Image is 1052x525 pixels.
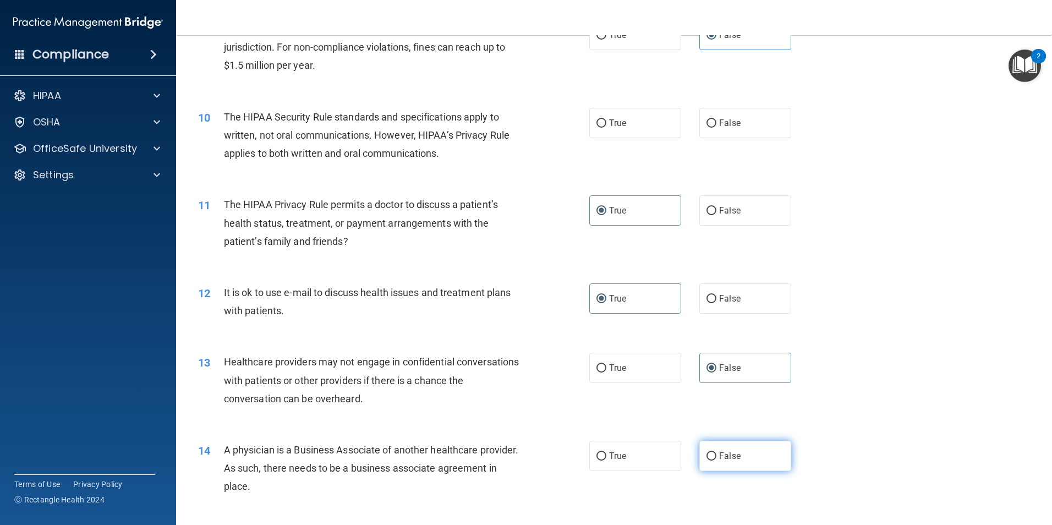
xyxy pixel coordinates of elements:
span: 14 [198,444,210,457]
span: True [609,118,626,128]
input: False [706,119,716,128]
span: 11 [198,199,210,212]
input: True [596,295,606,303]
input: False [706,364,716,373]
span: The HIPAA Privacy Rule permits a doctor to discuss a patient’s health status, treatment, or payme... [224,199,498,247]
span: HIPAA’s Privacy and Security Rules are governed under each states jurisdiction. For non-complianc... [224,23,520,71]
input: True [596,31,606,40]
span: True [609,293,626,304]
span: A physician is a Business Associate of another healthcare provider. As such, there needs to be a ... [224,444,519,492]
span: False [719,451,741,461]
span: False [719,293,741,304]
span: The HIPAA Security Rule standards and specifications apply to written, not oral communications. H... [224,111,509,159]
span: 13 [198,356,210,369]
div: 2 [1037,56,1040,70]
a: Settings [13,168,160,182]
a: Terms of Use [14,479,60,490]
a: OSHA [13,116,160,129]
span: 12 [198,287,210,300]
input: True [596,364,606,373]
span: Healthcare providers may not engage in confidential conversations with patients or other provider... [224,356,519,404]
input: True [596,452,606,461]
input: False [706,31,716,40]
p: Settings [33,168,74,182]
input: False [706,207,716,215]
input: False [706,295,716,303]
span: True [609,363,626,373]
span: It is ok to use e-mail to discuss health issues and treatment plans with patients. [224,287,511,316]
input: True [596,207,606,215]
h4: Compliance [32,47,109,62]
img: PMB logo [13,12,163,34]
p: OfficeSafe University [33,142,137,155]
p: OSHA [33,116,61,129]
span: False [719,205,741,216]
span: True [609,30,626,40]
span: False [719,118,741,128]
span: False [719,363,741,373]
a: OfficeSafe University [13,142,160,155]
a: HIPAA [13,89,160,102]
span: 10 [198,111,210,124]
span: False [719,30,741,40]
a: Privacy Policy [73,479,123,490]
p: HIPAA [33,89,61,102]
span: True [609,451,626,461]
button: Open Resource Center, 2 new notifications [1009,50,1041,82]
span: 09 [198,23,210,36]
span: Ⓒ Rectangle Health 2024 [14,494,105,505]
input: True [596,119,606,128]
input: False [706,452,716,461]
span: True [609,205,626,216]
